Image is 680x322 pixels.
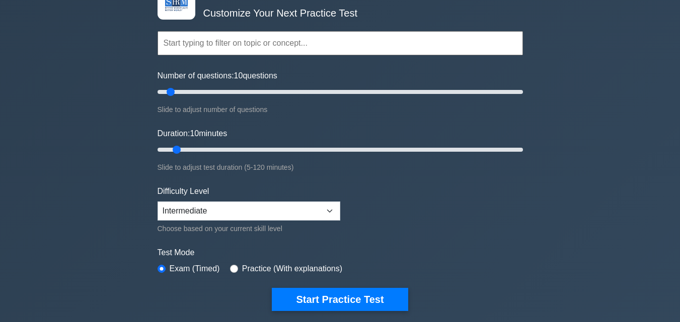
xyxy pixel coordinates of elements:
[158,128,228,140] label: Duration: minutes
[190,129,199,138] span: 10
[272,288,408,311] button: Start Practice Test
[158,70,277,82] label: Number of questions: questions
[170,263,220,275] label: Exam (Timed)
[158,223,340,235] div: Choose based on your current skill level
[234,71,243,80] span: 10
[158,31,523,55] input: Start typing to filter on topic or concept...
[158,247,523,259] label: Test Mode
[158,161,523,173] div: Slide to adjust test duration (5-120 minutes)
[242,263,342,275] label: Practice (With explanations)
[158,185,209,197] label: Difficulty Level
[158,103,523,116] div: Slide to adjust number of questions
